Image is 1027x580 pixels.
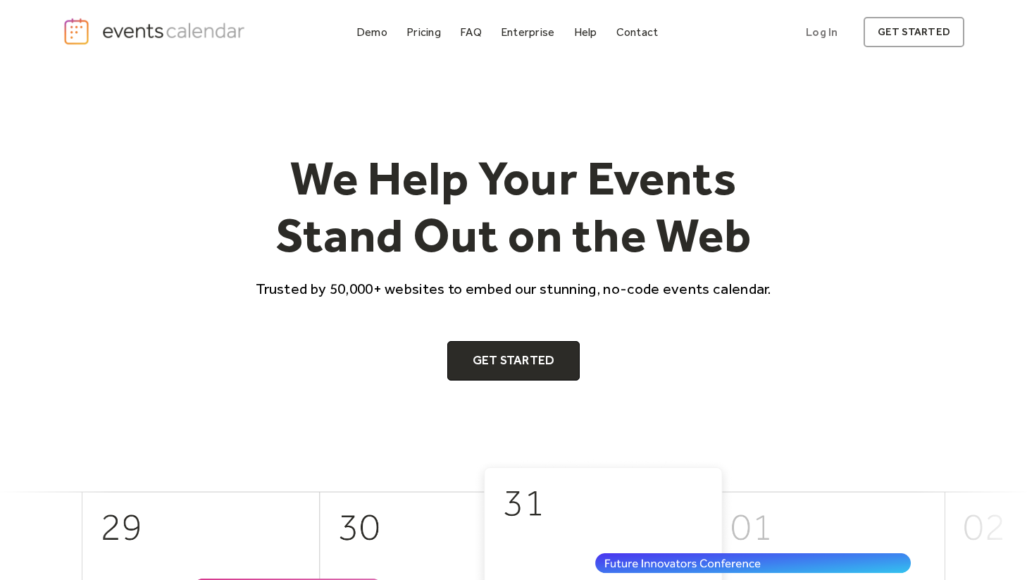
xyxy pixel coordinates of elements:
div: Contact [616,28,659,36]
a: home [63,17,249,46]
a: get started [864,17,964,47]
a: Pricing [401,23,447,42]
a: Contact [611,23,664,42]
h1: We Help Your Events Stand Out on the Web [243,149,784,264]
div: Help [574,28,597,36]
div: Enterprise [501,28,554,36]
a: Get Started [447,341,580,381]
a: FAQ [454,23,487,42]
a: Demo [351,23,393,42]
div: FAQ [460,28,482,36]
p: Trusted by 50,000+ websites to embed our stunning, no-code events calendar. [243,278,784,299]
a: Help [568,23,603,42]
a: Log In [792,17,852,47]
div: Pricing [406,28,441,36]
a: Enterprise [495,23,560,42]
div: Demo [356,28,387,36]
